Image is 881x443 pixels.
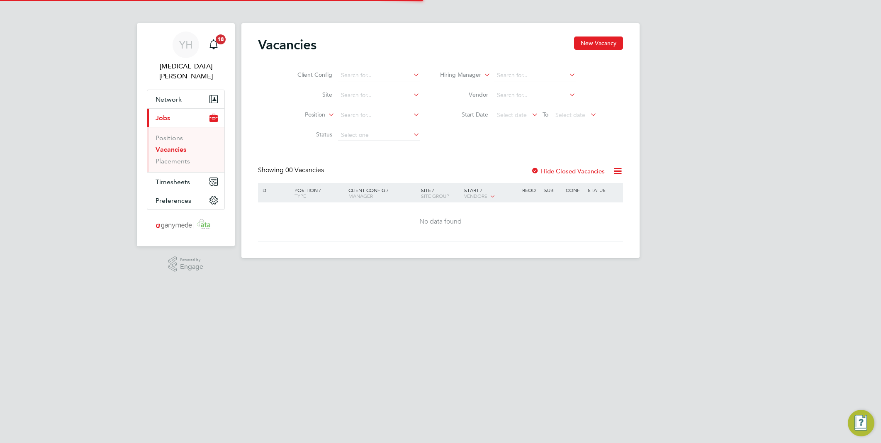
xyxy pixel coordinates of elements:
span: Yasmin Hemati-Gilani [147,61,225,81]
img: ganymedesolutions-logo-retina.png [153,218,219,231]
label: Vendor [440,91,488,98]
span: Manager [348,192,373,199]
a: Placements [156,157,190,165]
a: 18 [205,32,222,58]
span: Network [156,95,182,103]
input: Search for... [338,90,420,101]
button: Network [147,90,224,108]
label: Hide Closed Vacancies [531,167,605,175]
div: Showing [258,166,326,175]
span: Timesheets [156,178,190,186]
span: Engage [180,263,203,270]
div: Site / [419,183,462,203]
span: Type [294,192,306,199]
a: YH[MEDICAL_DATA][PERSON_NAME] [147,32,225,81]
label: Client Config [285,71,332,78]
label: Status [285,131,332,138]
input: Search for... [338,70,420,81]
span: Site Group [421,192,449,199]
div: Conf [564,183,585,197]
button: Preferences [147,191,224,209]
div: No data found [259,217,622,226]
label: Hiring Manager [433,71,481,79]
span: YH [179,39,193,50]
div: Client Config / [346,183,419,203]
label: Site [285,91,332,98]
a: Vacancies [156,146,186,153]
input: Search for... [338,110,420,121]
input: Search for... [494,90,576,101]
button: Timesheets [147,173,224,191]
div: Jobs [147,127,224,172]
a: Positions [156,134,183,142]
button: Jobs [147,109,224,127]
span: Powered by [180,256,203,263]
button: New Vacancy [574,37,623,50]
label: Start Date [440,111,488,118]
div: Sub [542,183,564,197]
span: Preferences [156,197,191,204]
span: Vendors [464,192,487,199]
input: Search for... [494,70,576,81]
nav: Main navigation [137,23,235,246]
label: Position [277,111,325,119]
div: Reqd [520,183,542,197]
a: Go to home page [147,218,225,231]
input: Select one [338,129,420,141]
div: Status [586,183,622,197]
div: Position / [288,183,346,203]
span: Select date [555,111,585,119]
span: Select date [497,111,527,119]
div: Start / [462,183,520,204]
a: Powered byEngage [168,256,204,272]
span: Jobs [156,114,170,122]
h2: Vacancies [258,37,316,53]
div: ID [259,183,288,197]
button: Engage Resource Center [848,410,874,436]
span: 00 Vacancies [285,166,324,174]
span: To [540,109,551,120]
span: 18 [216,34,226,44]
